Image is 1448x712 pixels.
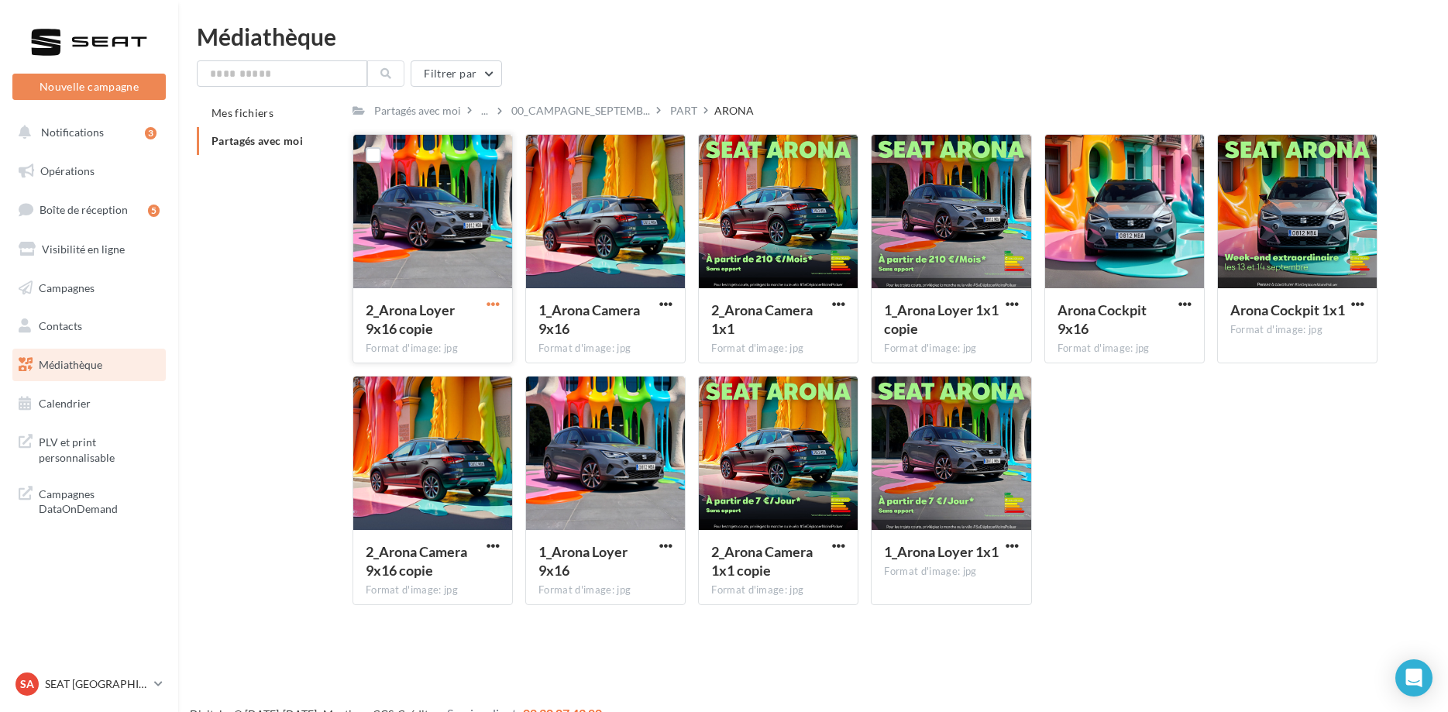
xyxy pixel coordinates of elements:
[41,126,104,139] span: Notifications
[711,301,813,337] span: 2_Arona Camera 1x1
[39,280,95,294] span: Campagnes
[197,25,1429,48] div: Médiathèque
[145,127,156,139] div: 3
[366,301,455,337] span: 2_Arona Loyer 9x16 copie
[9,477,169,523] a: Campagnes DataOnDemand
[9,155,169,187] a: Opérations
[39,319,82,332] span: Contacts
[366,342,500,356] div: Format d'image: jpg
[884,565,1018,579] div: Format d'image: jpg
[9,349,169,381] a: Médiathèque
[9,233,169,266] a: Visibilité en ligne
[711,543,813,579] span: 2_Arona Camera 1x1 copie
[1058,301,1147,337] span: Arona Cockpit 9x16
[9,387,169,420] a: Calendrier
[39,483,160,517] span: Campagnes DataOnDemand
[39,358,102,371] span: Médiathèque
[711,583,845,597] div: Format d'image: jpg
[212,106,273,119] span: Mes fichiers
[884,342,1018,356] div: Format d'image: jpg
[538,543,628,579] span: 1_Arona Loyer 9x16
[212,134,303,147] span: Partagés avec moi
[148,205,160,217] div: 5
[1395,659,1433,697] div: Open Intercom Messenger
[39,432,160,465] span: PLV et print personnalisable
[9,116,163,149] button: Notifications 3
[9,425,169,471] a: PLV et print personnalisable
[374,103,461,119] div: Partagés avec moi
[40,203,128,216] span: Boîte de réception
[1230,301,1345,318] span: Arona Cockpit 1x1
[9,310,169,342] a: Contacts
[42,242,125,256] span: Visibilité en ligne
[366,543,467,579] span: 2_Arona Camera 9x16 copie
[366,583,500,597] div: Format d'image: jpg
[538,301,640,337] span: 1_Arona Camera 9x16
[12,74,166,100] button: Nouvelle campagne
[9,272,169,304] a: Campagnes
[1058,342,1192,356] div: Format d'image: jpg
[20,676,34,692] span: SA
[478,100,491,122] div: ...
[12,669,166,699] a: SA SEAT [GEOGRAPHIC_DATA]
[714,103,754,119] div: ARONA
[40,164,95,177] span: Opérations
[9,193,169,226] a: Boîte de réception5
[45,676,148,692] p: SEAT [GEOGRAPHIC_DATA]
[884,543,999,560] span: 1_Arona Loyer 1x1
[670,103,697,119] div: PART
[711,342,845,356] div: Format d'image: jpg
[39,397,91,410] span: Calendrier
[538,583,672,597] div: Format d'image: jpg
[511,103,650,119] span: 00_CAMPAGNE_SEPTEMB...
[538,342,672,356] div: Format d'image: jpg
[411,60,502,87] button: Filtrer par
[1230,323,1364,337] div: Format d'image: jpg
[884,301,999,337] span: 1_Arona Loyer 1x1 copie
